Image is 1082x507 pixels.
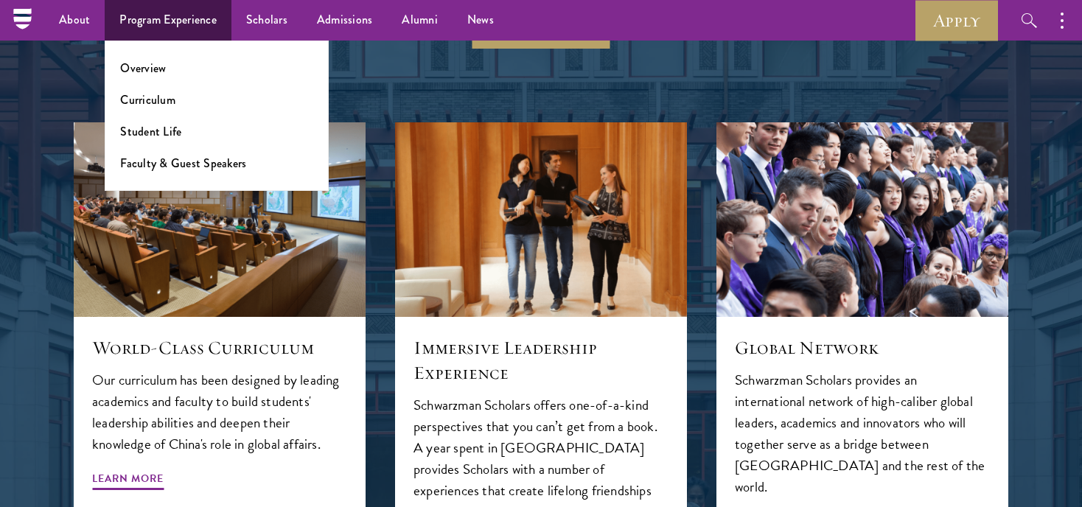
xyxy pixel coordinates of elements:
a: Faculty & Guest Speakers [120,155,246,172]
span: Learn More [92,469,164,492]
a: Curriculum [120,91,175,108]
a: Student Life [120,123,181,140]
h5: Immersive Leadership Experience [413,335,669,385]
p: Our curriculum has been designed by leading academics and faculty to build students' leadership a... [92,369,347,455]
p: Schwarzman Scholars provides an international network of high-caliber global leaders, academics a... [735,369,990,497]
a: Overview [120,60,166,77]
h5: World-Class Curriculum [92,335,347,360]
h5: Global Network [735,335,990,360]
